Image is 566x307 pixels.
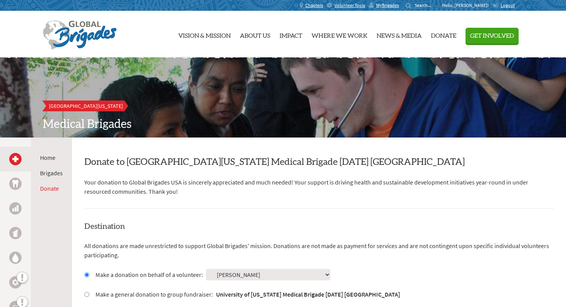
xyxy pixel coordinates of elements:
img: Business [12,205,18,211]
span: [GEOGRAPHIC_DATA][US_STATE] [49,102,123,109]
p: Your donation to Global Brigades USA is sincerely appreciated and much needed! Your support is dr... [84,178,554,196]
a: News & Media [377,14,422,54]
a: Logout [492,2,515,8]
label: Make a donation on behalf of a volunteer: [95,270,203,279]
a: Donate [40,185,59,192]
button: Get Involved [466,28,519,44]
a: Brigades [40,169,63,177]
input: Search... [415,2,437,8]
img: Water [12,253,18,262]
h4: Destination [84,221,554,232]
span: Volunteer Tools [335,2,365,8]
h2: Medical Brigades [43,117,523,131]
a: Engineering [9,276,22,289]
a: Where We Work [311,14,367,54]
img: Medical [12,156,18,162]
img: Public Health [12,229,18,237]
img: Global Brigades Logo [43,20,117,50]
a: Business [9,202,22,215]
a: Impact [280,14,302,54]
li: Brigades [40,168,63,178]
li: Home [40,153,63,162]
a: Water [9,252,22,264]
li: Donate [40,184,63,193]
a: About Us [240,14,270,54]
span: Get Involved [470,33,514,39]
span: MyBrigades [376,2,399,8]
a: Medical [9,153,22,165]
h2: Donate to [GEOGRAPHIC_DATA][US_STATE] Medical Brigade [DATE] [GEOGRAPHIC_DATA] [84,156,554,168]
strong: University of [US_STATE] Medical Brigade [DATE] [GEOGRAPHIC_DATA] [216,290,400,298]
p: All donations are made unrestricted to support Global Brigades' mission. Donations are not made a... [84,241,554,260]
p: Hello, [PERSON_NAME]! [442,2,492,8]
img: Engineering [12,279,18,285]
a: Donate [431,14,456,54]
label: Make a general donation to group fundraiser: [95,290,400,299]
a: Home [40,154,55,161]
a: Public Health [9,227,22,239]
a: Dental [9,178,22,190]
span: Chapters [305,2,323,8]
a: [GEOGRAPHIC_DATA][US_STATE] [43,101,129,111]
a: Vision & Mission [178,14,231,54]
img: Dental [12,180,18,187]
span: Logout [501,2,515,8]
